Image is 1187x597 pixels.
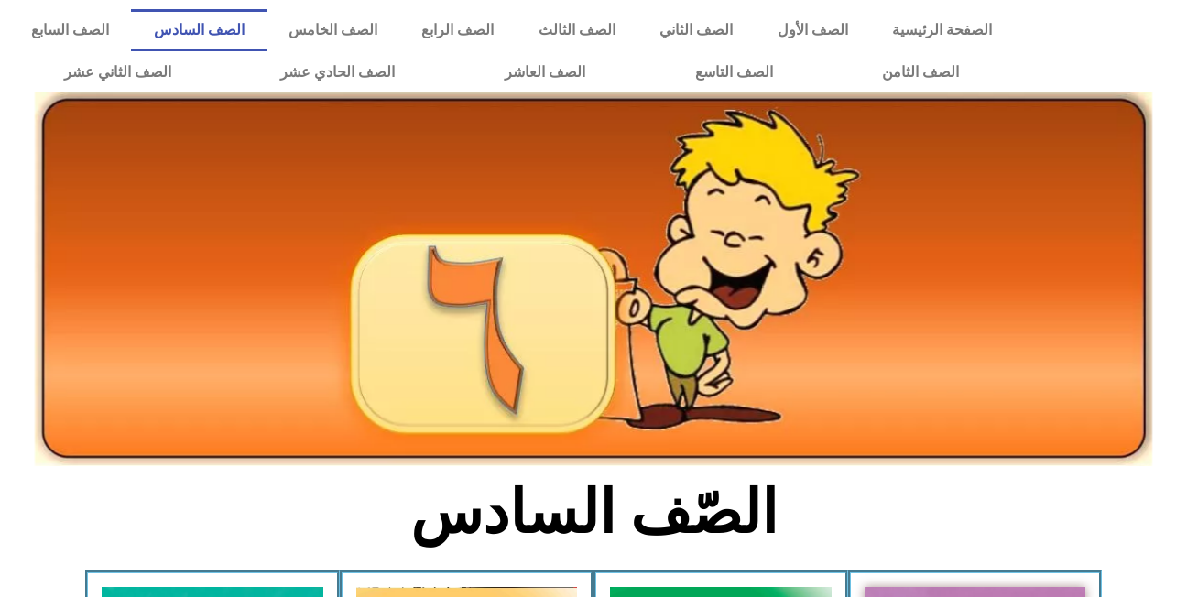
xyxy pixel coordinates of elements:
[870,9,1014,51] a: الصفحة الرئيسية
[517,9,637,51] a: الصف الثالث
[637,9,755,51] a: الصف الثاني
[640,51,828,93] a: الصف التاسع
[9,9,131,51] a: الصف السابع
[450,51,640,93] a: الصف العاشر
[828,51,1015,93] a: الصف الثامن
[399,9,516,51] a: الصف الرابع
[9,51,226,93] a: الصف الثاني عشر
[267,9,399,51] a: الصف الخامس
[131,9,266,51] a: الصف السادس
[226,51,451,93] a: الصف الحادي عشر
[291,477,897,548] h2: الصّف السادس
[755,9,869,51] a: الصف الأول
